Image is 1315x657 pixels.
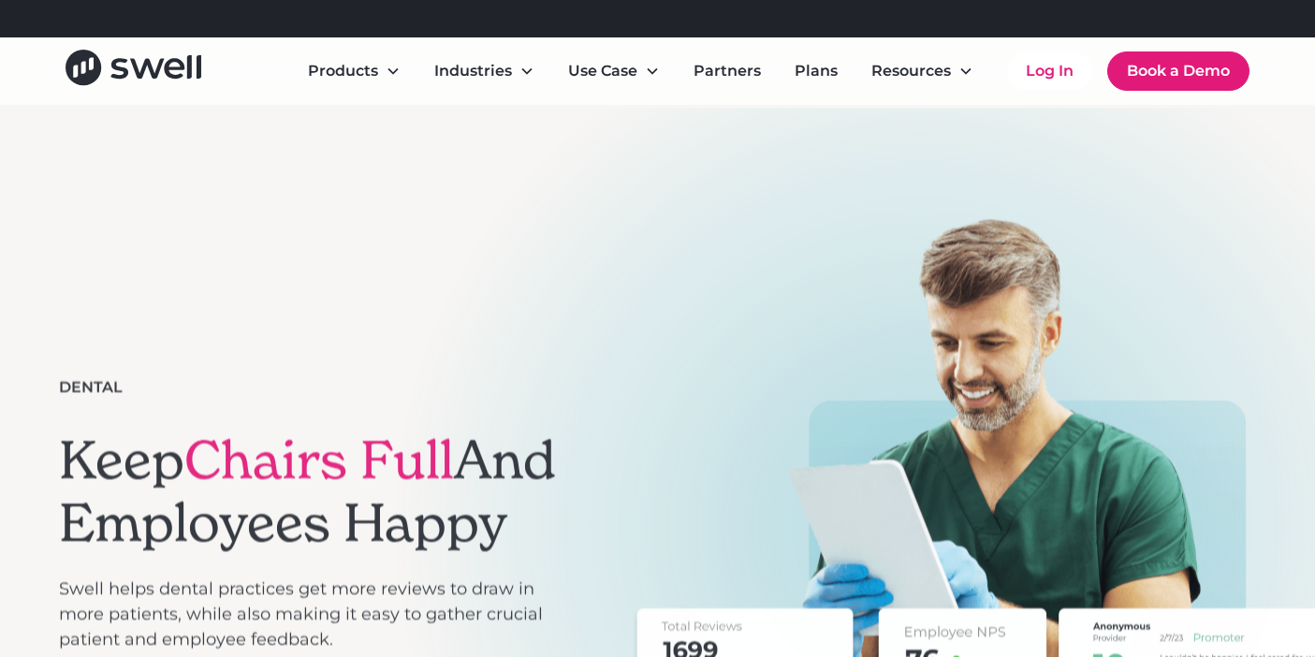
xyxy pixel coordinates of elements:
div: Use Case [568,60,637,82]
a: Log In [1007,52,1092,90]
div: Products [308,60,378,82]
a: Plans [780,52,853,90]
span: Chairs Full [184,427,454,493]
div: Resources [856,52,988,90]
a: Book a Demo [1107,51,1249,91]
p: Swell helps dental practices get more reviews to draw in more patients, while also making it easy... [59,577,563,652]
div: Industries [434,60,512,82]
div: Use Case [553,52,675,90]
div: Resources [871,60,951,82]
div: Industries [419,52,549,90]
div: Products [293,52,416,90]
h1: Keep And Employees Happy [59,429,563,554]
div: Dental [59,376,123,399]
a: home [66,50,201,92]
a: Partners [679,52,776,90]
